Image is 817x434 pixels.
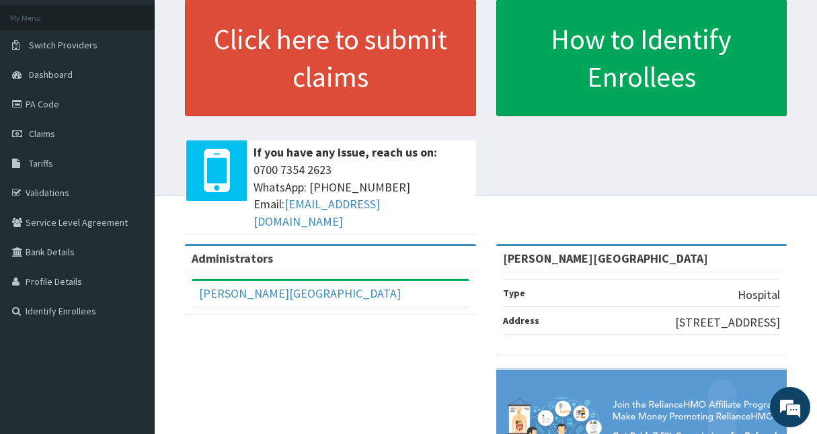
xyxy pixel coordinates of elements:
[503,314,539,327] b: Address
[254,196,380,229] a: [EMAIL_ADDRESS][DOMAIN_NAME]
[675,314,780,331] p: [STREET_ADDRESS]
[199,286,401,301] a: [PERSON_NAME][GEOGRAPHIC_DATA]
[254,161,469,230] span: 0700 7354 2623 WhatsApp: [PHONE_NUMBER] Email:
[192,251,273,266] b: Administrators
[29,157,53,169] span: Tariffs
[503,251,708,266] strong: [PERSON_NAME][GEOGRAPHIC_DATA]
[29,69,73,81] span: Dashboard
[503,287,525,299] b: Type
[738,286,780,304] p: Hospital
[29,128,55,140] span: Claims
[254,144,437,160] b: If you have any issue, reach us on:
[29,39,98,51] span: Switch Providers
